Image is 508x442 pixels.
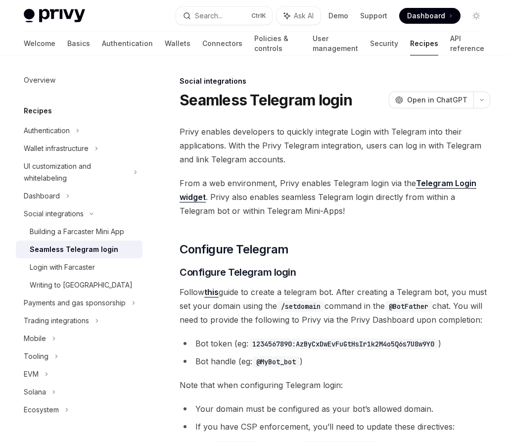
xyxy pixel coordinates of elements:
[24,368,39,380] div: EVM
[16,223,142,241] a: Building a Farcaster Mini App
[180,378,490,392] span: Note that when configuring Telegram login:
[277,301,324,312] code: /setdomain
[24,190,60,202] div: Dashboard
[399,8,461,24] a: Dashboard
[16,276,142,294] a: Writing to [GEOGRAPHIC_DATA]
[450,32,484,55] a: API reference
[176,7,272,25] button: Search...CtrlK
[407,11,445,21] span: Dashboard
[180,125,490,166] span: Privy enables developers to quickly integrate Login with Telegram into their applications. With t...
[180,337,490,350] li: Bot token (eg: )
[251,12,266,20] span: Ctrl K
[180,91,352,109] h1: Seamless Telegram login
[30,261,95,273] div: Login with Farcaster
[385,301,432,312] code: @BotFather
[277,7,321,25] button: Ask AI
[180,354,490,368] li: Bot handle (eg: )
[468,8,484,24] button: Toggle dark mode
[252,356,300,367] code: @MyBot_bot
[370,32,398,55] a: Security
[24,160,128,184] div: UI customization and whitelabeling
[165,32,190,55] a: Wallets
[24,315,89,327] div: Trading integrations
[180,402,490,416] li: Your domain must be configured as your bot’s allowed domain.
[180,242,288,257] span: Configure Telegram
[24,297,126,309] div: Payments and gas sponsorship
[24,125,70,137] div: Authentication
[30,244,118,255] div: Seamless Telegram login
[389,92,473,108] button: Open in ChatGPT
[195,10,223,22] div: Search...
[202,32,242,55] a: Connectors
[360,11,387,21] a: Support
[24,32,55,55] a: Welcome
[24,404,59,416] div: Ecosystem
[254,32,301,55] a: Policies & controls
[30,279,133,291] div: Writing to [GEOGRAPHIC_DATA]
[24,143,89,154] div: Wallet infrastructure
[67,32,90,55] a: Basics
[16,241,142,258] a: Seamless Telegram login
[248,339,438,349] code: 1234567890:AzByCxDwEvFuGtHsIr1k2M4o5Q6s7U8w9Y0
[24,333,46,344] div: Mobile
[102,32,153,55] a: Authentication
[180,285,490,327] span: Follow guide to create a telegram bot. After creating a Telegram bot, you must set your domain us...
[204,287,219,297] a: this
[30,226,124,238] div: Building a Farcaster Mini App
[407,95,467,105] span: Open in ChatGPT
[24,74,55,86] div: Overview
[180,176,490,218] span: From a web environment, Privy enables Telegram login via the . Privy also enables seamless Telegr...
[16,71,142,89] a: Overview
[313,32,358,55] a: User management
[294,11,314,21] span: Ask AI
[180,76,490,86] div: Social integrations
[24,386,46,398] div: Solana
[24,105,52,117] h5: Recipes
[24,208,84,220] div: Social integrations
[24,350,48,362] div: Tooling
[16,258,142,276] a: Login with Farcaster
[180,265,296,279] span: Configure Telegram login
[410,32,438,55] a: Recipes
[24,9,85,23] img: light logo
[328,11,348,21] a: Demo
